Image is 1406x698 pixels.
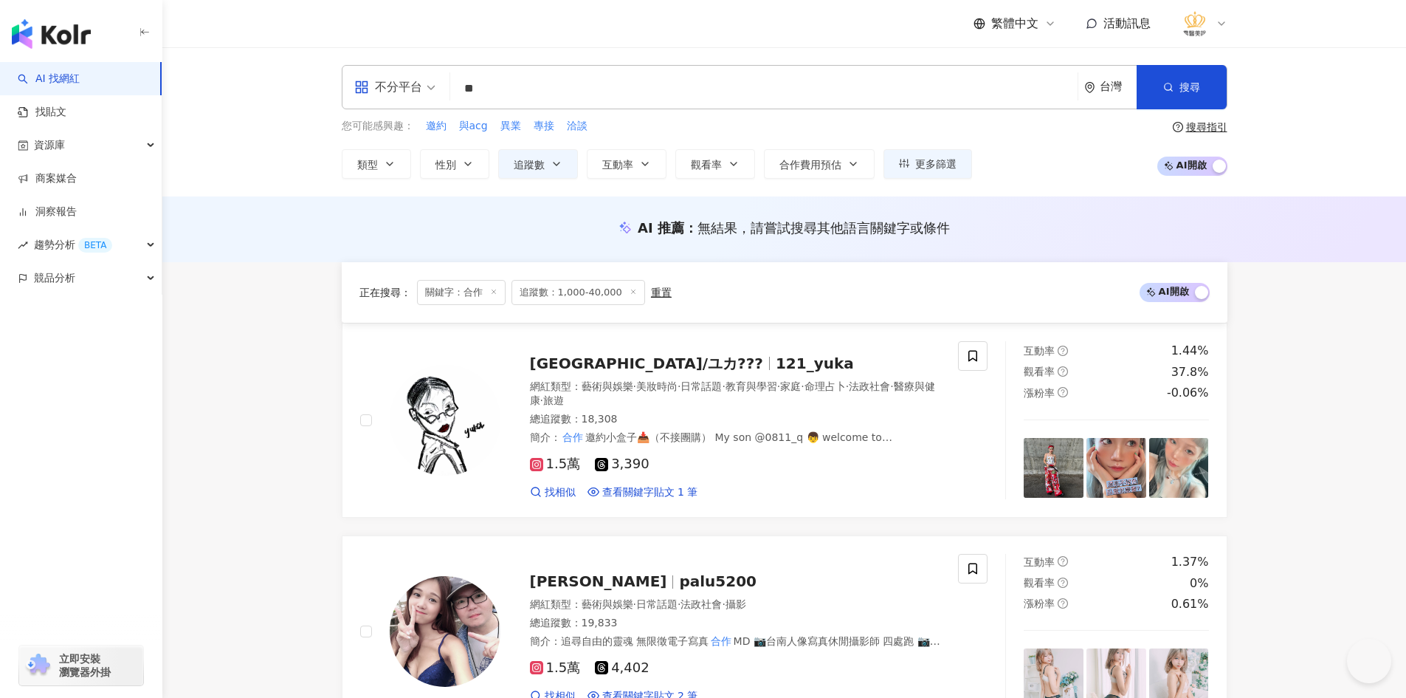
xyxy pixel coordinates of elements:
[534,119,554,134] span: 專接
[636,598,678,610] span: 日常話題
[425,118,447,134] button: 邀約
[530,412,941,427] div: 總追蹤數 ： 18,308
[1024,387,1055,399] span: 漲粉率
[779,159,841,171] span: 合作費用預估
[458,118,489,134] button: 與acg
[1084,82,1095,93] span: environment
[602,159,633,171] span: 互動率
[417,280,506,305] span: 關鍵字：合作
[726,380,777,392] span: 教育與學習
[530,598,941,612] div: 網紅類型 ：
[18,205,77,219] a: 洞察報告
[567,119,587,134] span: 洽談
[530,572,667,590] span: [PERSON_NAME]
[545,485,576,500] span: 找相似
[633,380,636,392] span: ·
[1058,556,1068,567] span: question-circle
[1058,578,1068,588] span: question-circle
[511,280,645,305] span: 追蹤數：1,000-40,000
[915,158,957,170] span: 更多篩選
[533,118,555,134] button: 專接
[1058,387,1068,397] span: question-circle
[530,355,763,372] span: [GEOGRAPHIC_DATA]/ユカ?‍?‍?
[1179,81,1200,93] span: 搜尋
[633,598,636,610] span: ·
[459,119,488,134] span: 與acg
[18,171,77,186] a: 商案媒合
[722,598,725,610] span: ·
[12,19,91,49] img: logo
[849,380,890,392] span: 法政社會
[1058,346,1068,356] span: question-circle
[34,261,75,295] span: 競品分析
[678,380,680,392] span: ·
[680,598,722,610] span: 法政社會
[530,485,576,500] a: 找相似
[675,149,755,179] button: 觀看率
[530,660,581,676] span: 1.5萬
[1024,598,1055,609] span: 漲粉率
[890,380,893,392] span: ·
[1024,577,1055,589] span: 觀看率
[342,119,414,134] span: 您可能感興趣：
[390,576,500,687] img: KOL Avatar
[566,118,588,134] button: 洽談
[420,149,489,179] button: 性別
[679,572,757,590] span: palu5200
[354,80,369,95] span: appstore
[764,149,875,179] button: 合作費用預估
[540,394,543,406] span: ·
[530,380,941,408] div: 網紅類型 ：
[1171,343,1209,359] div: 1.44%
[991,16,1038,32] span: 繁體中文
[342,323,1227,518] a: KOL Avatar[GEOGRAPHIC_DATA]/ユカ?‍?‍?121_yuka網紅類型：藝術與娛樂·美妝時尚·日常話題·教育與學習·家庭·命理占卜·法政社會·醫療與健康·旅遊總追蹤數：1...
[587,647,613,663] mark: 合作
[530,635,940,662] span: MD 📷台南人像寫真休閒攝影師 四處跑 📷歡迎MD，攝影
[595,660,649,676] span: 4,402
[1058,598,1068,609] span: question-circle
[342,149,411,179] button: 類型
[651,287,672,298] div: 重置
[561,429,586,445] mark: 合作
[1024,345,1055,357] span: 互動率
[595,456,649,472] span: 3,390
[582,380,633,392] span: 藝術與娛樂
[777,380,780,392] span: ·
[1103,16,1151,30] span: 活動訊息
[435,159,456,171] span: 性別
[500,118,522,134] button: 異業
[883,149,972,179] button: 更多篩選
[1181,10,1209,38] img: %E6%B3%95%E5%96%AC%E9%86%AB%E7%BE%8E%E8%A8%BA%E6%89%80_LOGO%20.png
[78,238,112,253] div: BETA
[500,119,521,134] span: 異業
[582,598,633,610] span: 藝術與娛樂
[602,485,698,500] span: 查看關鍵字貼文 1 筆
[804,380,846,392] span: 命理占卜
[1024,556,1055,568] span: 互動率
[561,635,709,647] span: 追尋自由的靈魂 無限徵電子寫真
[530,429,892,457] span: 簡介 ：
[498,149,578,179] button: 追蹤數
[801,380,804,392] span: ·
[354,75,422,99] div: 不分平台
[697,220,950,236] span: 無結果，請嘗試搜尋其他語言關鍵字或條件
[846,380,849,392] span: ·
[1149,438,1209,498] img: post-image
[426,119,447,134] span: 邀約
[1024,366,1055,377] span: 觀看率
[1186,121,1227,133] div: 搜尋指引
[587,149,666,179] button: 互動率
[709,633,734,649] mark: 合作
[1086,438,1146,498] img: post-image
[726,598,746,610] span: 攝影
[780,380,801,392] span: 家庭
[1058,366,1068,377] span: question-circle
[18,72,80,86] a: searchAI 找網紅
[530,616,941,631] div: 總追蹤數 ： 19,833
[543,394,564,406] span: 旅遊
[357,159,378,171] span: 類型
[1137,65,1227,109] button: 搜尋
[1171,554,1209,570] div: 1.37%
[19,646,143,685] a: chrome extension立即安裝 瀏覽器外掛
[636,380,678,392] span: 美妝時尚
